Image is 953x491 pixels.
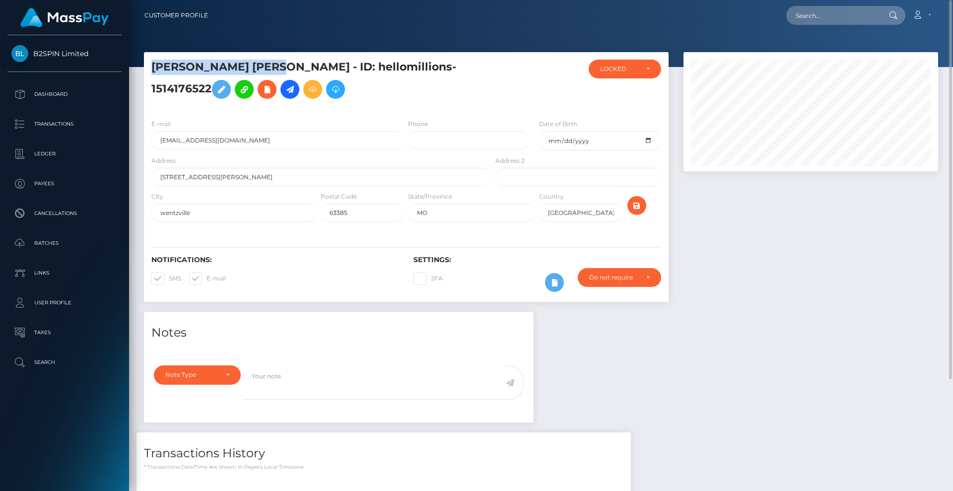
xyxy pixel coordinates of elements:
[589,274,638,281] div: Do not require
[7,290,122,315] a: User Profile
[151,60,486,104] h5: [PERSON_NAME] [PERSON_NAME] - ID: hellomillions-1514176522
[7,49,122,58] span: B2SPIN Limited
[539,120,577,129] label: Date of Birth
[11,236,118,251] p: Batches
[189,272,226,285] label: E-mail
[11,206,118,221] p: Cancellations
[7,112,122,137] a: Transactions
[11,176,118,191] p: Payees
[7,201,122,226] a: Cancellations
[600,65,638,73] div: LOCKED
[144,463,623,471] p: * Transactions date/time are shown in payee's local timezone
[20,8,109,27] img: MassPay Logo
[7,231,122,256] a: Batches
[11,266,118,281] p: Links
[11,295,118,310] p: User Profile
[7,350,122,375] a: Search
[151,120,171,129] label: E-mail
[786,6,880,25] input: Search...
[151,156,176,165] label: Address
[11,45,28,62] img: B2SPIN Limited
[11,146,118,161] p: Ledger
[7,82,122,107] a: Dashboard
[11,325,118,340] p: Taxes
[7,261,122,285] a: Links
[413,272,443,285] label: 2FA
[7,171,122,196] a: Payees
[578,268,661,287] button: Do not require
[495,156,525,165] label: Address 2
[321,192,357,201] label: Postal Code
[539,192,564,201] label: Country
[11,117,118,132] p: Transactions
[165,371,218,379] div: Note Type
[408,192,452,201] label: State/Province
[408,120,428,129] label: Phone
[144,445,623,462] h4: Transactions History
[151,256,399,264] h6: Notifications:
[154,365,241,384] button: Note Type
[7,141,122,166] a: Ledger
[151,324,526,342] h4: Notes
[280,80,299,99] a: Initiate Payout
[11,87,118,102] p: Dashboard
[151,192,163,201] label: City
[151,272,181,285] label: SMS
[589,60,661,78] button: LOCKED
[413,256,661,264] h6: Settings:
[11,355,118,370] p: Search
[7,320,122,345] a: Taxes
[144,5,208,26] a: Customer Profile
